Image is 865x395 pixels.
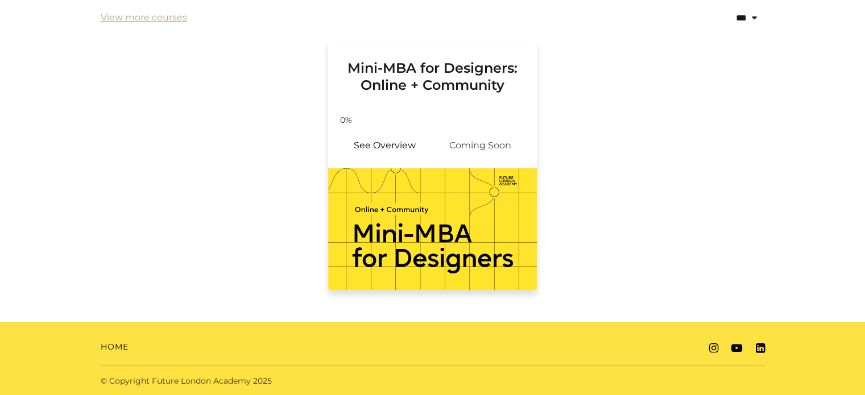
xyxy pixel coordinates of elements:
[92,375,433,387] div: © Copyright Future London Academy 2025
[433,132,528,159] span: Coming Soon
[101,341,129,353] a: Home
[686,3,764,32] select: status
[101,11,187,24] a: View more courses
[337,132,433,159] a: Mini-MBA for Designers: Online + Community: See Overview
[333,114,360,126] span: 0%
[342,41,524,94] h3: Mini-MBA for Designers: Online + Community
